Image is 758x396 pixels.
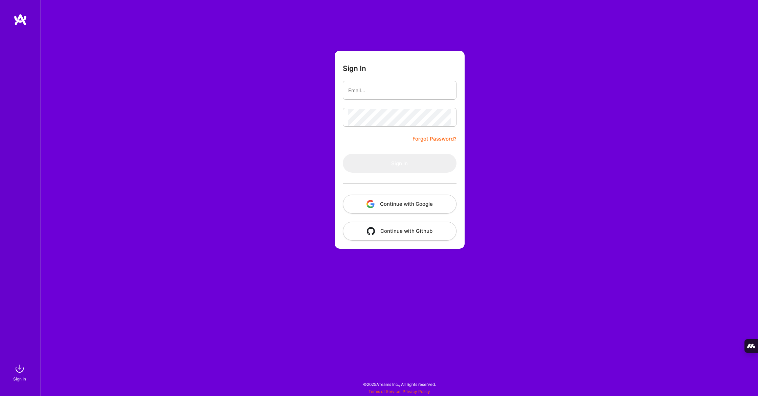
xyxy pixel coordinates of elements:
a: Privacy Policy [403,389,430,394]
img: icon [366,200,375,208]
img: logo [14,14,27,26]
button: Continue with Google [343,195,456,214]
div: Sign In [13,375,26,382]
button: Continue with Github [343,222,456,241]
a: sign inSign In [14,362,26,382]
input: Email... [348,82,451,99]
button: Sign In [343,154,456,173]
a: Forgot Password? [413,135,456,143]
span: | [369,389,430,394]
h3: Sign In [343,64,366,73]
a: Terms of Service [369,389,400,394]
div: © 2025 ATeams Inc., All rights reserved. [41,376,758,393]
img: sign in [13,362,26,375]
img: icon [367,227,375,235]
